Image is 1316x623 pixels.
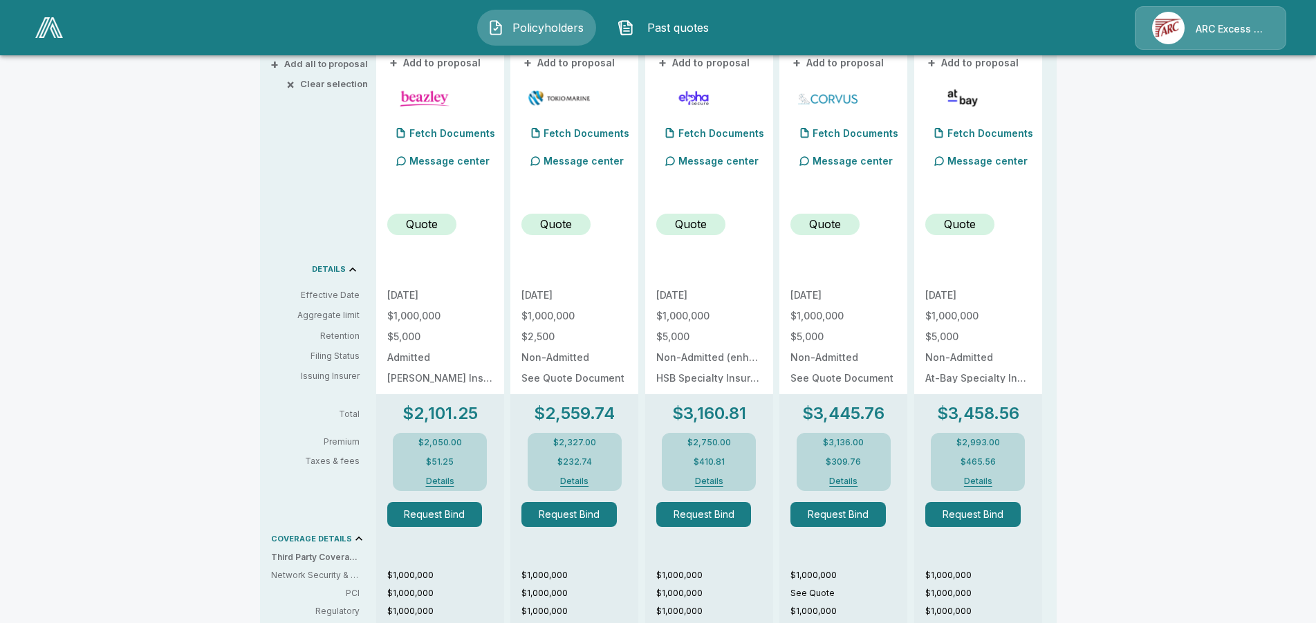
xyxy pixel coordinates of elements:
a: Agency IconARC Excess & Surplus [1135,6,1286,50]
button: Details [547,477,602,485]
span: + [793,58,801,68]
p: $5,000 [656,332,762,342]
p: $1,000,000 [387,569,504,582]
button: Request Bind [925,502,1021,527]
button: Details [412,477,467,485]
p: $5,000 [387,332,493,342]
span: × [286,80,295,89]
p: $1,000,000 [521,605,638,617]
p: Filing Status [271,350,360,362]
p: $5,000 [790,332,896,342]
p: Total [271,410,371,418]
p: Fetch Documents [813,129,898,138]
p: Taxes & fees [271,457,371,465]
p: Fetch Documents [947,129,1033,138]
p: $1,000,000 [387,605,504,617]
button: +Add to proposal [790,55,887,71]
button: +Add all to proposal [273,59,368,68]
p: Aggregate limit [271,309,360,322]
p: DETAILS [312,266,346,273]
p: $1,000,000 [925,311,1031,321]
p: Message center [409,154,490,168]
button: Request Bind [656,502,752,527]
p: Beazley Insurance Company, Inc. [387,373,493,383]
p: $465.56 [961,458,996,466]
button: Details [950,477,1005,485]
button: +Add to proposal [387,55,484,71]
p: Effective Date [271,289,360,301]
button: +Add to proposal [656,55,753,71]
p: $51.25 [426,458,454,466]
p: At-Bay Specialty Insurance Company [925,373,1031,383]
p: $2,327.00 [553,438,596,447]
img: Past quotes Icon [618,19,634,36]
span: Request Bind [656,502,762,527]
button: Policyholders IconPolicyholders [477,10,596,46]
p: $2,050.00 [418,438,462,447]
button: ×Clear selection [289,80,368,89]
p: $2,500 [521,332,627,342]
p: [DATE] [790,290,896,300]
p: $1,000,000 [387,311,493,321]
p: [DATE] [521,290,627,300]
p: $1,000,000 [925,587,1042,599]
p: [DATE] [925,290,1031,300]
p: $1,000,000 [790,605,907,617]
p: Quote [675,216,707,232]
button: Request Bind [790,502,886,527]
p: $1,000,000 [656,311,762,321]
span: + [523,58,532,68]
p: Regulatory: In case you're fined by regulators (e.g., for breaching consumer privacy) [271,605,360,617]
p: $410.81 [694,458,725,466]
img: Agency Icon [1152,12,1185,44]
img: atbaycybersurplus [931,88,995,109]
p: [DATE] [656,290,762,300]
p: Non-Admitted (enhanced) [656,353,762,362]
p: Quote [944,216,976,232]
p: Quote [540,216,572,232]
p: Retention [271,330,360,342]
p: Quote [406,216,438,232]
button: Request Bind [521,502,617,527]
span: + [389,58,398,68]
img: Policyholders Icon [488,19,504,36]
span: Past quotes [640,19,716,36]
p: $1,000,000 [656,587,773,599]
p: $3,458.56 [937,405,1019,422]
p: See Quote [790,587,907,599]
p: $232.74 [557,458,592,466]
p: See Quote Document [521,373,627,383]
p: Admitted [387,353,493,362]
p: $1,000,000 [925,569,1042,582]
button: Details [816,477,871,485]
img: beazleycyber [393,88,457,109]
p: Fetch Documents [678,129,764,138]
p: Issuing Insurer [271,370,360,382]
p: $5,000 [925,332,1031,342]
span: + [658,58,667,68]
p: $2,101.25 [402,405,478,422]
button: +Add to proposal [521,55,618,71]
p: $3,445.76 [802,405,884,422]
p: Third Party Coverage [271,551,371,564]
p: [DATE] [387,290,493,300]
p: $1,000,000 [656,569,773,582]
span: + [927,58,936,68]
img: elphacyberenhanced [662,88,726,109]
span: + [270,59,279,68]
p: Network Security & Privacy Liability: Third party liability costs [271,569,360,582]
p: Premium [271,438,371,446]
p: Fetch Documents [409,129,495,138]
p: $2,559.74 [534,405,615,422]
p: $1,000,000 [521,587,638,599]
p: $3,160.81 [672,405,746,422]
img: corvuscybersurplus [796,88,860,109]
p: $1,000,000 [521,311,627,321]
p: $309.76 [826,458,861,466]
p: $2,750.00 [687,438,731,447]
button: Past quotes IconPast quotes [607,10,726,46]
img: tmhcccyber [527,88,591,109]
p: Fetch Documents [544,129,629,138]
